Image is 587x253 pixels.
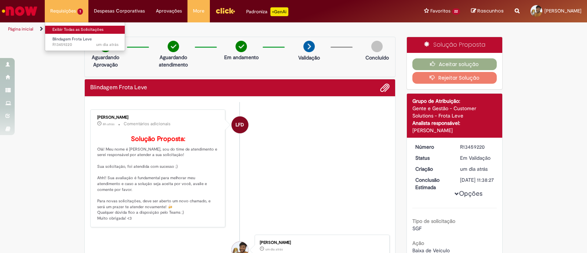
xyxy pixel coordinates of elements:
[45,22,125,51] ul: Requisições
[265,247,283,252] time: 28/08/2025 16:32:26
[412,105,497,119] div: Gente e Gestão - Customer Solutions - Frota Leve
[246,7,288,16] div: Padroniza
[412,119,497,127] div: Analista responsável:
[412,240,424,246] b: Ação
[298,54,320,61] p: Validação
[124,121,171,127] small: Comentários adicionais
[97,135,219,221] p: Olá! Meu nome é [PERSON_NAME], sou do time de atendimento e serei responsável por atender a sua s...
[460,166,488,172] span: um dia atrás
[452,8,460,15] span: 22
[156,54,191,68] p: Aguardando atendimento
[131,135,185,143] b: Solução Proposta:
[410,154,455,162] dt: Status
[52,36,92,42] span: Blindagem Frota Leve
[544,8,581,14] span: [PERSON_NAME]
[88,54,123,68] p: Aguardando Aprovação
[1,4,39,18] img: ServiceNow
[260,241,382,245] div: [PERSON_NAME]
[412,72,497,84] button: Rejeitar Solução
[96,42,119,47] span: um dia atrás
[412,225,422,232] span: SGF
[430,7,451,15] span: Favoritos
[410,143,455,151] dt: Número
[380,83,390,93] button: Adicionar anexos
[236,41,247,52] img: check-circle-green.png
[477,7,504,14] span: Rascunhos
[77,8,83,15] span: 1
[90,84,147,91] h2: Blindagem Frota Leve Histórico de tíquete
[231,116,248,133] div: Leticia Ferreira Dantas De Almeida
[103,122,114,126] time: 29/08/2025 10:09:18
[8,26,33,32] a: Página inicial
[6,22,386,36] ul: Trilhas de página
[471,8,504,15] a: Rascunhos
[407,37,503,53] div: Solução Proposta
[460,143,494,151] div: R13459220
[365,54,389,61] p: Concluído
[460,176,494,184] div: [DATE] 11:38:27
[270,7,288,16] p: +GenAi
[412,58,497,70] button: Aceitar solução
[193,7,204,15] span: More
[45,35,126,49] a: Aberto R13459220 : Blindagem Frota Leve
[303,41,315,52] img: arrow-next.png
[45,26,126,34] a: Exibir Todas as Solicitações
[412,127,497,134] div: [PERSON_NAME]
[50,7,76,15] span: Requisições
[215,5,235,16] img: click_logo_yellow_360x200.png
[236,116,244,134] span: LFD
[103,122,114,126] span: 8h atrás
[460,154,494,162] div: Em Validação
[52,42,119,48] span: R13459220
[94,7,145,15] span: Despesas Corporativas
[168,41,179,52] img: check-circle-green.png
[410,165,455,173] dt: Criação
[371,41,383,52] img: img-circle-grey.png
[412,218,455,224] b: Tipo de solicitação
[460,165,494,173] div: 28/08/2025 16:38:17
[96,42,119,47] time: 28/08/2025 16:38:19
[156,7,182,15] span: Aprovações
[97,115,219,120] div: [PERSON_NAME]
[224,54,259,61] p: Em andamento
[265,247,283,252] span: um dia atrás
[460,166,488,172] time: 28/08/2025 16:38:17
[410,176,455,191] dt: Conclusão Estimada
[412,97,497,105] div: Grupo de Atribuição:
